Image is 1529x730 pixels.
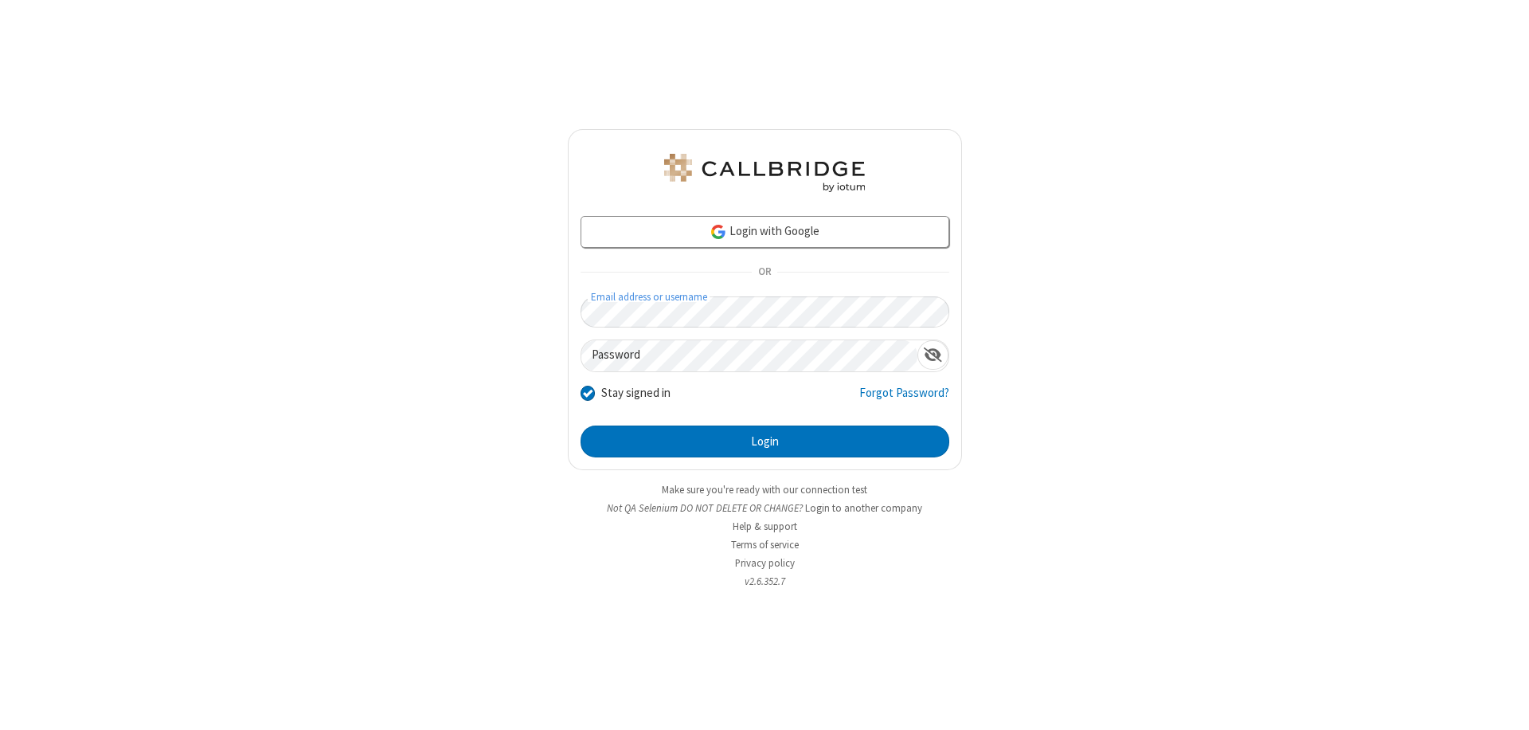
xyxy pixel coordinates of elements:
button: Login [581,426,949,457]
li: v2.6.352.7 [568,574,962,589]
a: Forgot Password? [859,384,949,414]
a: Privacy policy [735,556,795,570]
img: google-icon.png [710,223,727,241]
a: Help & support [733,520,797,533]
label: Stay signed in [601,384,671,402]
img: QA Selenium DO NOT DELETE OR CHANGE [661,154,868,192]
input: Email address or username [581,296,949,328]
button: Login to another company [805,500,922,516]
a: Login with Google [581,216,949,248]
div: Show password [917,340,948,370]
li: Not QA Selenium DO NOT DELETE OR CHANGE? [568,500,962,516]
a: Make sure you're ready with our connection test [662,483,867,496]
input: Password [581,340,917,371]
a: Terms of service [731,538,799,551]
span: OR [752,261,777,284]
